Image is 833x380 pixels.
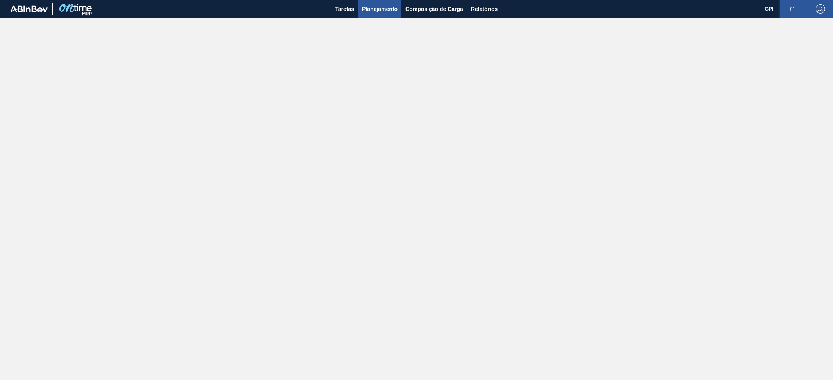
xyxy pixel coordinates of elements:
span: Relatórios [471,4,498,14]
button: Notificações [780,4,805,14]
img: TNhmsLtSVTkK8tSr43FrP2fwEKptu5GPRR3wAAAABJRU5ErkJggg== [10,5,48,12]
span: Composição de Carga [405,4,463,14]
span: Planejamento [362,4,398,14]
img: Logout [816,4,825,14]
span: Tarefas [335,4,354,14]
